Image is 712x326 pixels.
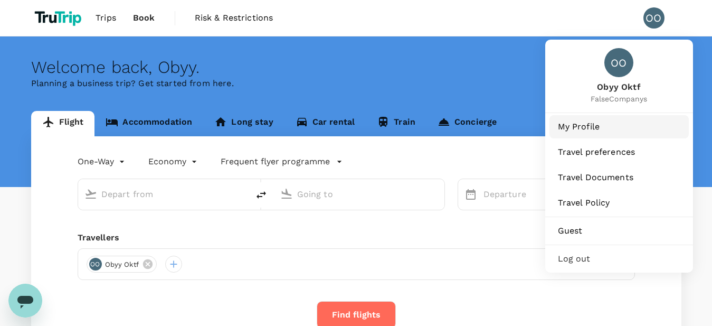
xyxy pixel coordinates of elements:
[558,120,680,133] span: My Profile
[31,58,681,77] div: Welcome back , Obyy .
[558,171,680,184] span: Travel Documents
[437,193,439,195] button: Open
[78,231,635,244] div: Travellers
[221,155,330,168] p: Frequent flyer programme
[99,259,145,270] span: Obyy Oktf
[8,284,42,318] iframe: Button to launch messaging window
[87,256,157,273] div: OOObyy Oktf
[591,94,648,104] span: FalseCompanys
[31,6,88,30] img: TruTrip logo
[549,141,689,164] a: Travel preferences
[89,258,102,271] div: OO
[96,12,116,24] span: Trips
[591,81,648,94] span: Obyy Oktf
[549,219,689,243] a: Guest
[426,111,508,136] a: Concierge
[549,115,689,138] a: My Profile
[203,111,284,136] a: Long stay
[284,111,366,136] a: Car rental
[483,188,546,201] p: Departure
[558,253,680,265] span: Log out
[195,12,273,24] span: Risk & Restrictions
[241,193,243,195] button: Open
[297,186,422,202] input: Going to
[643,7,664,29] div: OO
[78,153,127,170] div: One-Way
[221,155,343,168] button: Frequent flyer programme
[31,77,681,90] p: Planning a business trip? Get started from here.
[148,153,200,170] div: Economy
[249,182,274,208] button: delete
[366,111,426,136] a: Train
[558,146,680,159] span: Travel preferences
[549,247,689,271] div: Log out
[558,197,680,209] span: Travel Policy
[133,12,155,24] span: Book
[549,191,689,215] a: Travel Policy
[549,166,689,189] a: Travel Documents
[558,225,680,237] span: Guest
[31,111,95,136] a: Flight
[101,186,226,202] input: Depart from
[94,111,203,136] a: Accommodation
[604,48,633,77] div: OO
